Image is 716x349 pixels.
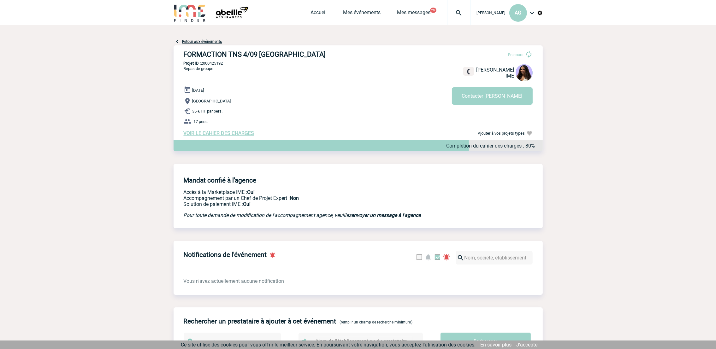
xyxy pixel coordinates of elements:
[182,39,222,44] a: Retour aux événements
[184,212,421,218] em: Pour toute demande de modification de l'accompagnement agence, veuillez
[192,88,204,93] span: [DATE]
[184,195,446,201] p: Prestation payante
[184,251,267,259] h4: Notifications de l'événement
[184,50,373,58] h3: FORMACTION TNS 4/09 [GEOGRAPHIC_DATA]
[343,9,381,18] a: Mes événements
[476,67,514,73] span: [PERSON_NAME]
[311,9,327,18] a: Accueil
[515,10,521,16] span: AG
[184,130,254,136] a: VOIR LE CAHIER DES CHARGES
[192,109,223,114] span: 35 € HT par pers.
[174,4,206,22] img: IME-Finder
[184,278,284,284] span: Vous n'avez actuellement aucune notification
[184,66,214,71] span: Repas de groupe
[184,189,446,195] p: Accès à la Marketplace IME :
[201,338,278,346] span: Lyon (69000)
[243,201,251,207] b: Oui
[315,337,413,346] input: Nom de l'établissement ou du prestataire
[340,320,413,324] span: (remplir un champ de recherche minimum)
[184,61,201,66] b: Projet ID :
[184,201,446,207] p: Conformité aux process achat client, Prise en charge de la facturation, Mutualisation de plusieur...
[477,11,506,15] span: [PERSON_NAME]
[452,87,533,105] button: Contacter [PERSON_NAME]
[466,69,471,74] img: fixe.png
[174,61,543,66] p: 2000425192
[194,119,208,124] span: 17 pers.
[247,189,255,195] b: Oui
[290,195,299,201] b: Non
[184,177,257,184] h4: Mandat confié à l'agence
[430,8,436,13] button: 20
[184,317,336,325] h4: Rechercher un prestataire à ajouter à cet événement
[181,342,476,348] span: Ce site utilise des cookies pour vous offrir le meilleur service. En poursuivant votre navigation...
[506,73,514,79] span: IME
[397,9,431,18] a: Mes messages
[352,212,421,218] a: envoyer un message à l'agence
[526,130,533,137] img: Ajouter à vos projets types
[269,338,272,346] span: ×
[192,99,231,104] span: [GEOGRAPHIC_DATA]
[481,342,512,348] a: En savoir plus
[516,64,533,81] img: 131234-0.jpg
[508,52,524,57] span: En cours
[517,342,538,348] a: J'accepte
[478,131,525,136] span: Ajouter à vos projets types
